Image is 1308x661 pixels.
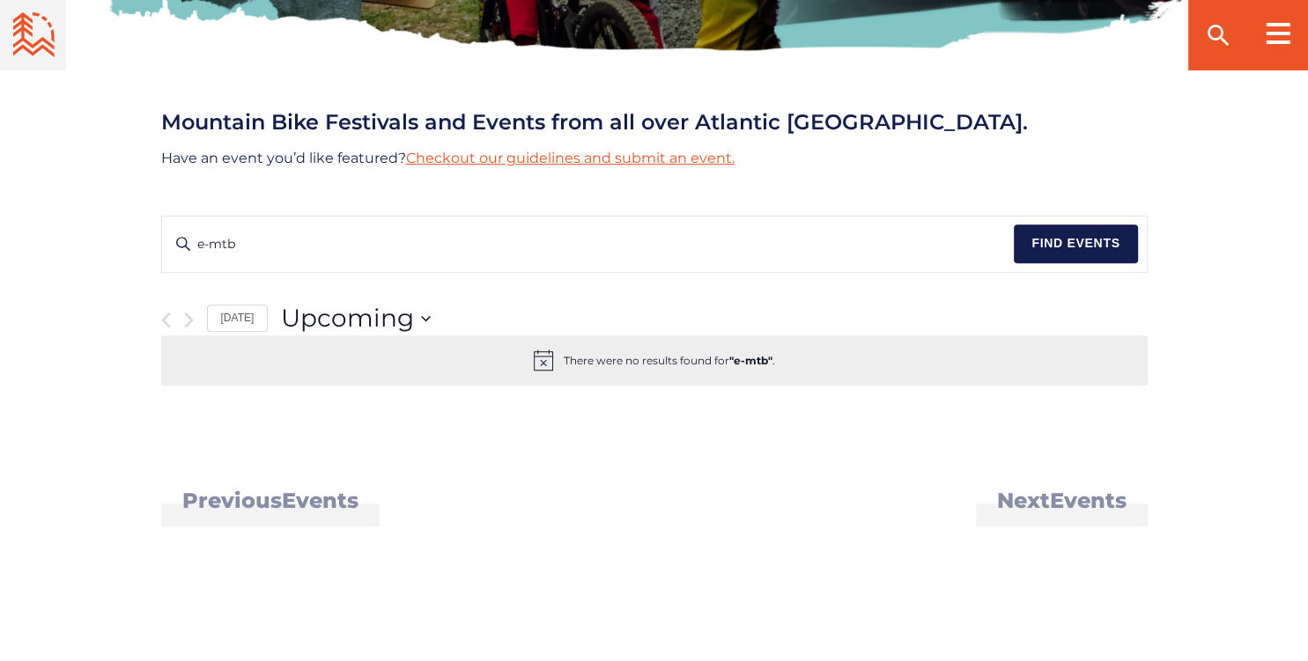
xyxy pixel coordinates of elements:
h3: Mountain Bike Festivals and Events from all over Atlantic [GEOGRAPHIC_DATA]. [161,106,1148,138]
strong: "e-mtb" [729,354,772,367]
p: Have an event you’d like featured? [161,145,1148,172]
button: Find Events [1014,224,1137,263]
ion-icon: search [1204,21,1232,49]
button: Next Events [184,312,194,328]
li: There were no results found for . [564,352,775,369]
span: Upcoming [281,301,414,336]
button: Previous Events [161,312,171,328]
button: Click to toggle datepicker [281,301,431,336]
input: Enter Keyword. Search for events by Keyword. [162,217,1015,272]
a: Click to select today's date [207,305,269,332]
a: Checkout our guidelines and submit an event. [406,150,735,166]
